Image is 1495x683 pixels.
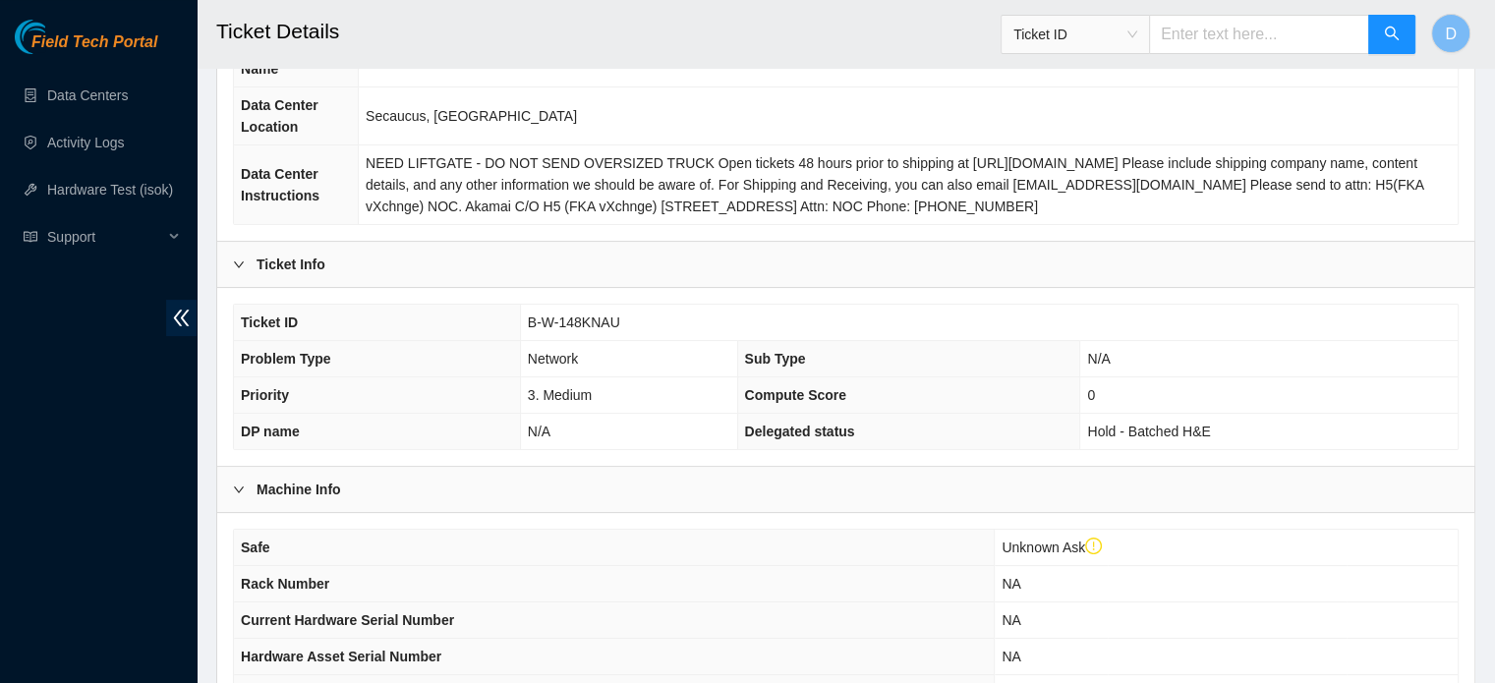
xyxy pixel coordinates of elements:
span: 0 [1087,387,1095,403]
span: Data Center Instructions [241,166,319,203]
span: Rack Number [241,576,329,592]
span: DP name [241,424,300,439]
input: Enter text here... [1149,15,1369,54]
img: Akamai Technologies [15,20,99,54]
span: Compute Score [745,387,846,403]
span: read [24,230,37,244]
span: Ticket ID [241,314,298,330]
a: Data Centers [47,87,128,103]
span: Hold - Batched H&E [1087,424,1210,439]
span: Unknown Ask [1002,540,1102,555]
span: Sub Type [745,351,806,367]
div: Machine Info [217,467,1474,512]
span: Secaucus, [GEOGRAPHIC_DATA] [366,108,577,124]
span: right [233,484,245,495]
span: NA [1002,576,1020,592]
span: D [1445,22,1457,46]
span: Delegated status [745,424,855,439]
a: Hardware Test (isok) [47,182,173,198]
span: 3. Medium [528,387,592,403]
span: NEED LIFTGATE - DO NOT SEND OVERSIZED TRUCK Open tickets 48 hours prior to shipping at [URL][DOMA... [366,155,1423,214]
span: Data Center Location [241,97,318,135]
span: Priority [241,387,289,403]
span: search [1384,26,1400,44]
span: double-left [166,300,197,336]
span: NA [1002,612,1020,628]
span: Safe [241,540,270,555]
span: Network [528,351,578,367]
span: Ticket ID [1013,20,1137,49]
span: NA [1002,649,1020,664]
span: Hardware Asset Serial Number [241,649,441,664]
b: Machine Info [257,479,341,500]
span: Field Tech Portal [31,33,157,52]
span: Problem Type [241,351,331,367]
span: B-W-148KNAU [528,314,620,330]
span: N/A [1087,351,1110,367]
span: N/A [528,424,550,439]
button: D [1431,14,1470,53]
div: Ticket Info [217,242,1474,287]
a: Akamai TechnologiesField Tech Portal [15,35,157,61]
span: Current Hardware Serial Number [241,612,454,628]
b: Ticket Info [257,254,325,275]
span: Support [47,217,163,256]
span: exclamation-circle [1085,538,1103,555]
span: right [233,258,245,270]
a: Activity Logs [47,135,125,150]
button: search [1368,15,1415,54]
